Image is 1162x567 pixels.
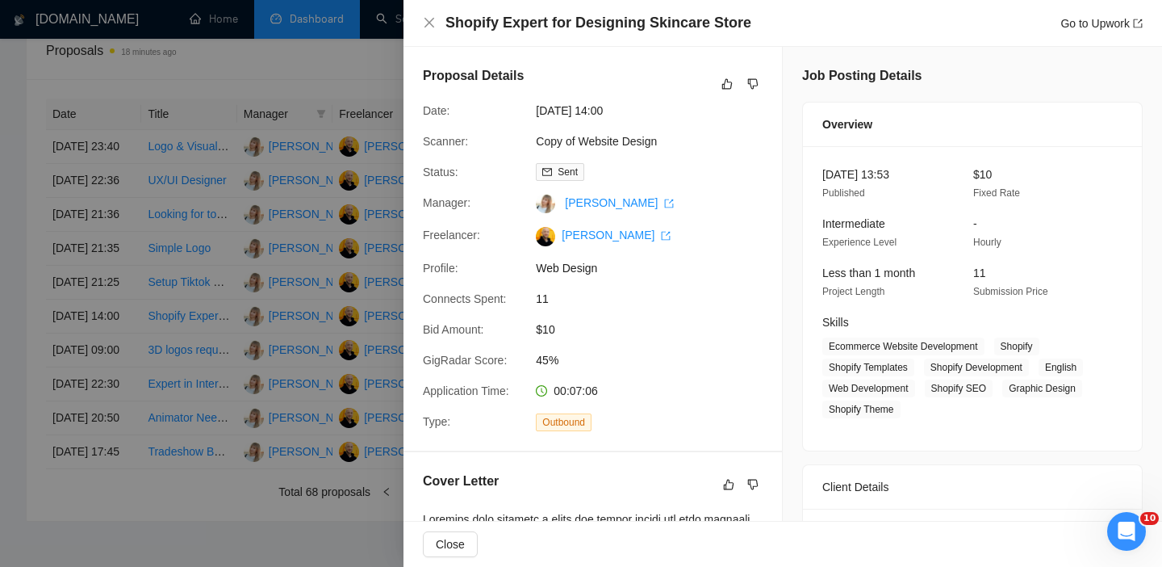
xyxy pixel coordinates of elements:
span: 11 [536,290,778,308]
h4: Shopify Expert for Designing Skincare Store [445,13,751,33]
span: 00:07:06 [554,384,598,397]
span: Experience Level [822,237,897,248]
span: Date: [423,104,449,117]
span: Shopify Templates [822,359,914,376]
span: [DATE] 14:00 [536,102,778,120]
a: [PERSON_NAME] export [565,196,674,209]
h5: Proposal Details [423,66,524,86]
span: 10 [1140,512,1159,525]
span: Shopify SEO [925,380,993,397]
span: Bid Amount: [423,323,484,336]
span: $10 [536,321,778,338]
span: $10 [973,168,992,181]
span: export [664,199,674,208]
button: like [719,475,738,494]
a: [PERSON_NAME] export [562,229,671,241]
span: like [723,478,734,491]
span: GigRadar Score: [423,354,507,367]
iframe: Intercom live chat [1107,512,1146,551]
span: Outbound [536,414,591,431]
span: Fixed Rate [973,187,1020,199]
span: Connects Spent: [423,292,507,305]
span: like [721,78,733,90]
span: Shopify [994,338,1039,355]
span: Profile: [423,262,458,275]
img: c1OPu2xgpSycLZAzJTv4femfsj8knIsF7by61n_eEaape-s7Dwp3iKn42wou0qA-Oy [536,227,555,246]
span: English [1039,359,1083,376]
span: export [661,231,671,241]
span: export [1133,19,1143,28]
button: dislike [743,74,763,94]
span: Application Time: [423,384,509,397]
span: Project Length [822,286,884,297]
span: Hourly [973,237,1001,248]
span: Web Design [536,259,778,277]
h5: Job Posting Details [802,66,922,86]
span: Shopify Development [924,359,1029,376]
span: dislike [747,78,759,90]
span: close [423,16,436,29]
a: Copy of Website Design [536,135,657,148]
span: Less than 1 month [822,267,915,279]
span: - [973,217,977,230]
h5: Cover Letter [423,472,499,491]
button: Close [423,531,478,557]
span: Intermediate [822,217,885,230]
span: clock-circle [536,385,547,397]
span: 11 [973,267,986,279]
button: like [717,74,737,94]
span: Status: [423,166,458,178]
span: Freelancer: [423,229,480,241]
span: Web Development [822,380,915,397]
span: Manager: [423,196,470,209]
span: Skills [822,316,849,329]
span: Published [822,187,865,199]
span: Scanner: [423,135,468,148]
button: Close [423,16,436,30]
span: Submission Price [973,286,1048,297]
div: Client Details [822,465,1122,509]
span: Overview [822,115,872,133]
span: Sent [558,166,578,178]
button: dislike [743,475,763,494]
span: [DATE] 13:53 [822,168,889,181]
span: Type: [423,415,450,428]
span: mail [542,167,552,177]
span: 45% [536,351,778,369]
span: Ecommerce Website Development [822,338,984,355]
span: dislike [747,478,759,491]
span: Graphic Design [1002,380,1082,397]
a: Go to Upworkexport [1060,17,1143,30]
span: Shopify Theme [822,401,901,418]
span: Close [436,535,465,553]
